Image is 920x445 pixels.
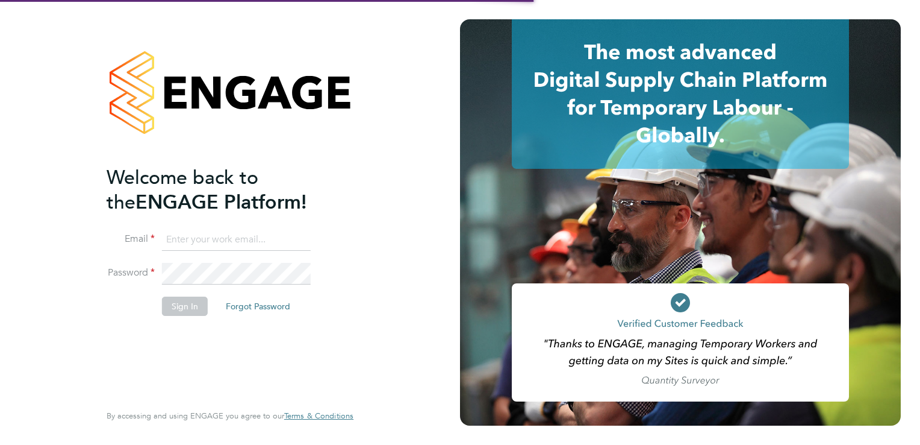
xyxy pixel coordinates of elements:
button: Sign In [162,297,208,316]
input: Enter your work email... [162,229,311,251]
label: Email [107,233,155,245]
label: Password [107,267,155,279]
a: Terms & Conditions [284,411,353,421]
span: Terms & Conditions [284,411,353,421]
span: By accessing and using ENGAGE you agree to our [107,411,353,421]
button: Forgot Password [216,297,300,316]
h2: ENGAGE Platform! [107,165,341,215]
span: Welcome back to the [107,166,258,214]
